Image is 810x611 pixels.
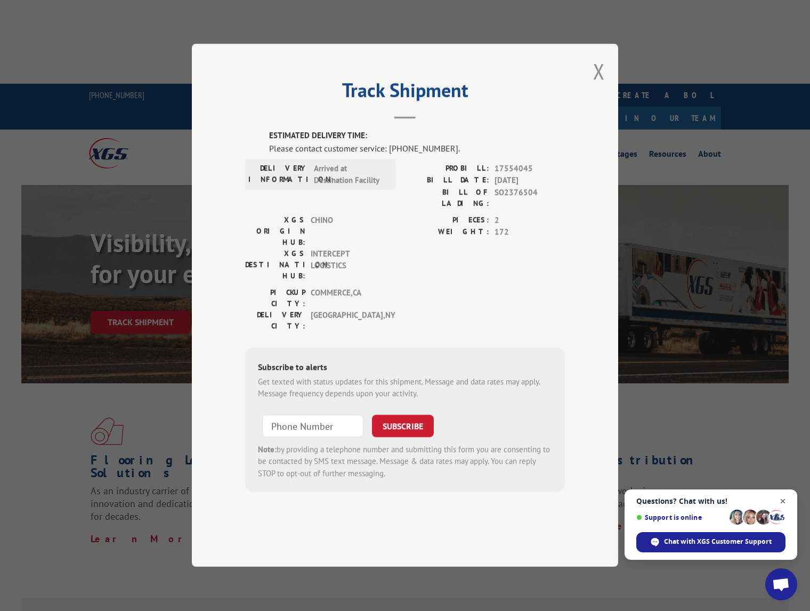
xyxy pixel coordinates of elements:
[311,287,383,309] span: COMMERCE , CA
[495,175,565,187] span: [DATE]
[269,130,565,142] label: ESTIMATED DELIVERY TIME:
[405,163,489,175] label: PROBILL:
[495,214,565,227] span: 2
[636,497,785,505] span: Questions? Chat with us!
[269,142,565,155] div: Please contact customer service: [PHONE_NUMBER].
[636,513,726,521] span: Support is online
[262,415,363,437] input: Phone Number
[405,227,489,239] label: WEIGHT:
[405,214,489,227] label: PIECES:
[245,248,305,282] label: XGS DESTINATION HUB:
[245,309,305,332] label: DELIVERY CITY:
[495,163,565,175] span: 17554045
[245,83,565,103] h2: Track Shipment
[405,175,489,187] label: BILL DATE:
[245,214,305,248] label: XGS ORIGIN HUB:
[258,376,552,400] div: Get texted with status updates for this shipment. Message and data rates may apply. Message frequ...
[664,537,772,546] span: Chat with XGS Customer Support
[311,214,383,248] span: CHINO
[311,309,383,332] span: [GEOGRAPHIC_DATA] , NY
[258,444,277,454] strong: Note:
[405,187,489,209] label: BILL OF LADING:
[636,532,785,552] span: Chat with XGS Customer Support
[245,287,305,309] label: PICKUP CITY:
[248,163,309,187] label: DELIVERY INFORMATION:
[314,163,386,187] span: Arrived at Destination Facility
[372,415,434,437] button: SUBSCRIBE
[495,227,565,239] span: 172
[258,444,552,480] div: by providing a telephone number and submitting this form you are consenting to be contacted by SM...
[495,187,565,209] span: SO2376504
[258,360,552,376] div: Subscribe to alerts
[593,57,605,85] button: Close modal
[765,568,797,600] a: Open chat
[311,248,383,282] span: INTERCEPT LOGISTICS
